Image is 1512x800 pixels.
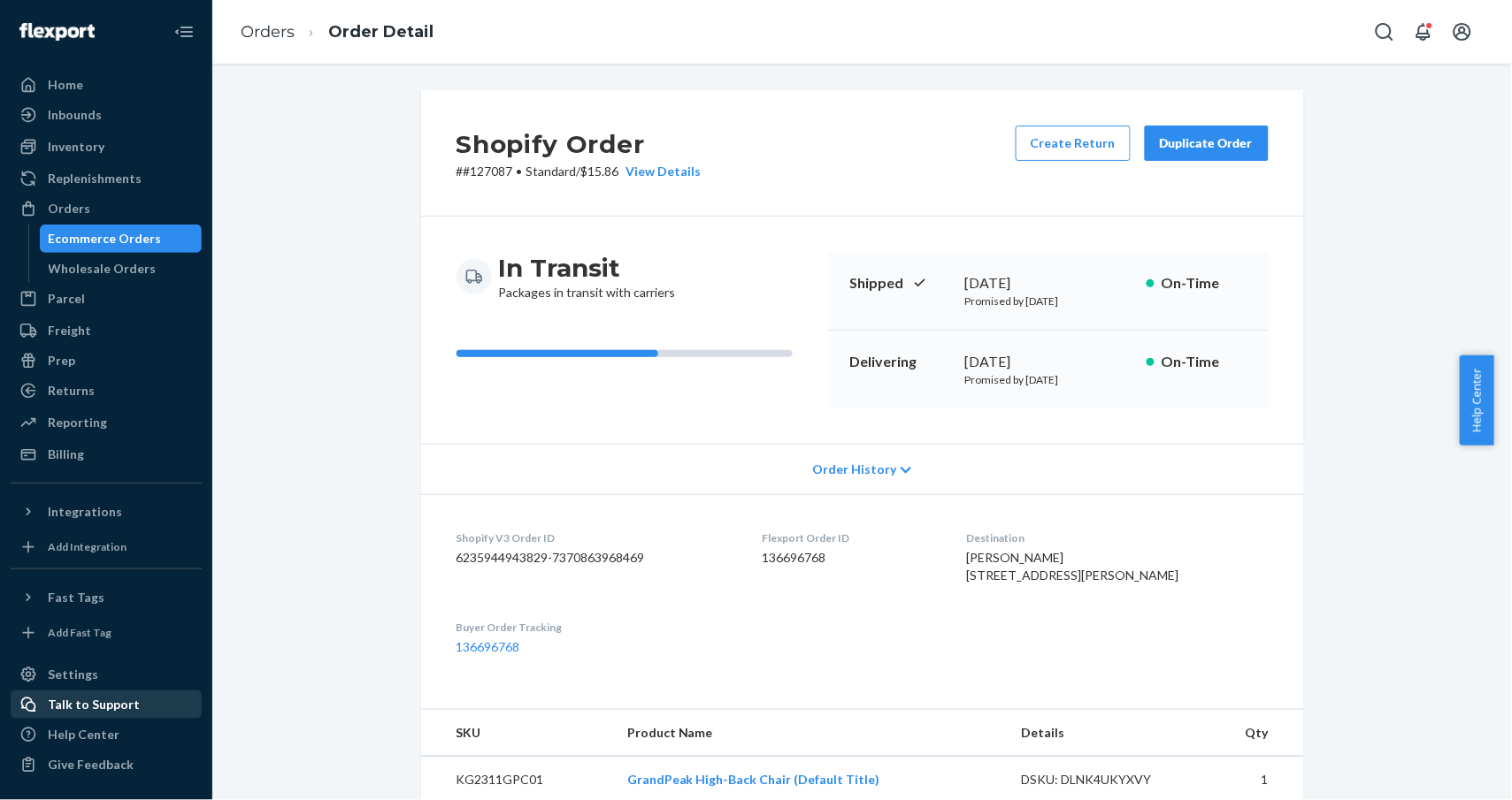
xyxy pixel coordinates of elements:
[613,710,1008,757] th: Product Name
[49,260,157,278] div: Wholesale Orders
[11,583,202,612] button: Fast Tags
[11,690,202,719] a: Talk to Support
[11,71,202,99] a: Home
[1008,710,1202,757] th: Details
[48,352,75,370] div: Prep
[1016,126,1131,161] button: Create Return
[619,163,702,180] button: View Details
[48,138,104,156] div: Inventory
[11,408,202,437] a: Reporting
[11,498,202,526] button: Integrations
[11,619,202,647] a: Add Fast Tag
[11,533,202,561] a: Add Integration
[850,273,951,293] p: Shipped
[48,726,119,743] div: Help Center
[1367,14,1402,50] button: Open Search Box
[457,620,734,635] dt: Buyer Order Tracking
[11,440,202,469] a: Billing
[1201,710,1303,757] th: Qty
[967,530,1269,545] dt: Destination
[241,22,295,42] a: Orders
[48,382,95,400] div: Returns
[11,720,202,749] a: Help Center
[457,530,734,545] dt: Shopify V3 Order ID
[48,696,140,713] div: Talk to Support
[762,530,939,545] dt: Flexport Order ID
[1460,355,1494,446] button: Help Center
[850,352,951,372] p: Delivering
[965,352,1132,372] div: [DATE]
[11,194,202,223] a: Orders
[49,230,162,248] div: Ecommerce Orders
[11,133,202,161] a: Inventory
[48,756,134,773] div: Give Feedback
[1160,134,1254,152] div: Duplicate Order
[11,164,202,193] a: Replenishments
[40,225,203,253] a: Ecommerce Orders
[11,285,202,313] a: Parcel
[1145,126,1269,161] button: Duplicate Order
[328,22,434,42] a: Order Detail
[11,316,202,345] a: Freight
[421,710,613,757] th: SKU
[499,252,676,301] div: Packages in transit with carriers
[11,347,202,375] a: Prep
[48,625,111,640] div: Add Fast Tag
[1022,771,1188,789] div: DSKU: DLNK4UKYXVY
[48,666,98,683] div: Settings
[11,750,202,779] button: Give Feedback
[1406,14,1441,50] button: Open notifications
[48,170,142,187] div: Replenishments
[1445,14,1480,50] button: Open account menu
[457,126,702,163] h2: Shopify Order
[11,660,202,689] a: Settings
[526,164,577,179] span: Standard
[967,550,1179,583] span: [PERSON_NAME] [STREET_ADDRESS][PERSON_NAME]
[517,164,523,179] span: •
[48,106,102,124] div: Inbounds
[812,461,896,478] span: Order History
[965,273,1132,293] div: [DATE]
[627,772,880,787] a: GrandPeak High-Back Chair (Default Title)
[11,101,202,129] a: Inbounds
[1162,352,1247,372] p: On-Time
[166,14,202,50] button: Close Navigation
[48,414,107,431] div: Reporting
[965,293,1132,309] p: Promised by [DATE]
[48,76,83,94] div: Home
[1162,273,1247,293] p: On-Time
[48,200,90,217] div: Orders
[40,255,203,283] a: Wholesale Orders
[19,23,95,41] img: Flexport logo
[48,290,85,308] div: Parcel
[48,322,91,339] div: Freight
[11,377,202,405] a: Returns
[48,589,104,606] div: Fast Tags
[965,372,1132,387] p: Promised by [DATE]
[48,503,122,521] div: Integrations
[48,539,127,554] div: Add Integration
[226,6,448,58] ol: breadcrumbs
[762,549,939,567] dd: 136696768
[457,549,734,567] dd: 6235944943829-7370863968469
[457,639,520,654] a: 136696768
[457,163,702,180] p: # #127087 / $15.86
[499,252,676,284] h3: In Transit
[48,446,84,463] div: Billing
